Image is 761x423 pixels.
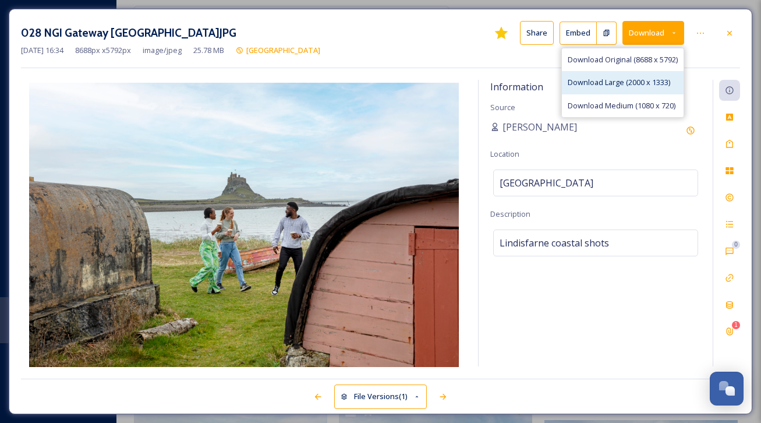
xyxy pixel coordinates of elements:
[490,102,515,112] span: Source
[710,372,744,406] button: Open Chat
[568,77,670,88] span: Download Large (2000 x 1333)
[21,24,236,41] h3: 028 NGI Gateway [GEOGRAPHIC_DATA]JPG
[193,45,224,56] span: 25.78 MB
[500,176,593,190] span: [GEOGRAPHIC_DATA]
[622,21,684,45] button: Download
[143,45,182,56] span: image/jpeg
[490,80,543,93] span: Information
[334,385,427,408] button: File Versions(1)
[21,83,466,369] img: 028%20NGI%20Gateway%20Northumberland.JPG
[568,100,675,111] span: Download Medium (1080 x 720)
[560,22,597,45] button: Embed
[500,236,609,250] span: Lindisfarne coastal shots
[21,45,63,56] span: [DATE] 16:34
[490,149,519,159] span: Location
[502,120,577,134] span: [PERSON_NAME]
[490,209,530,219] span: Description
[568,54,678,65] span: Download Original (8688 x 5792)
[732,321,740,329] div: 1
[246,45,320,55] span: [GEOGRAPHIC_DATA]
[75,45,131,56] span: 8688 px x 5792 px
[520,21,554,45] button: Share
[732,241,740,249] div: 0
